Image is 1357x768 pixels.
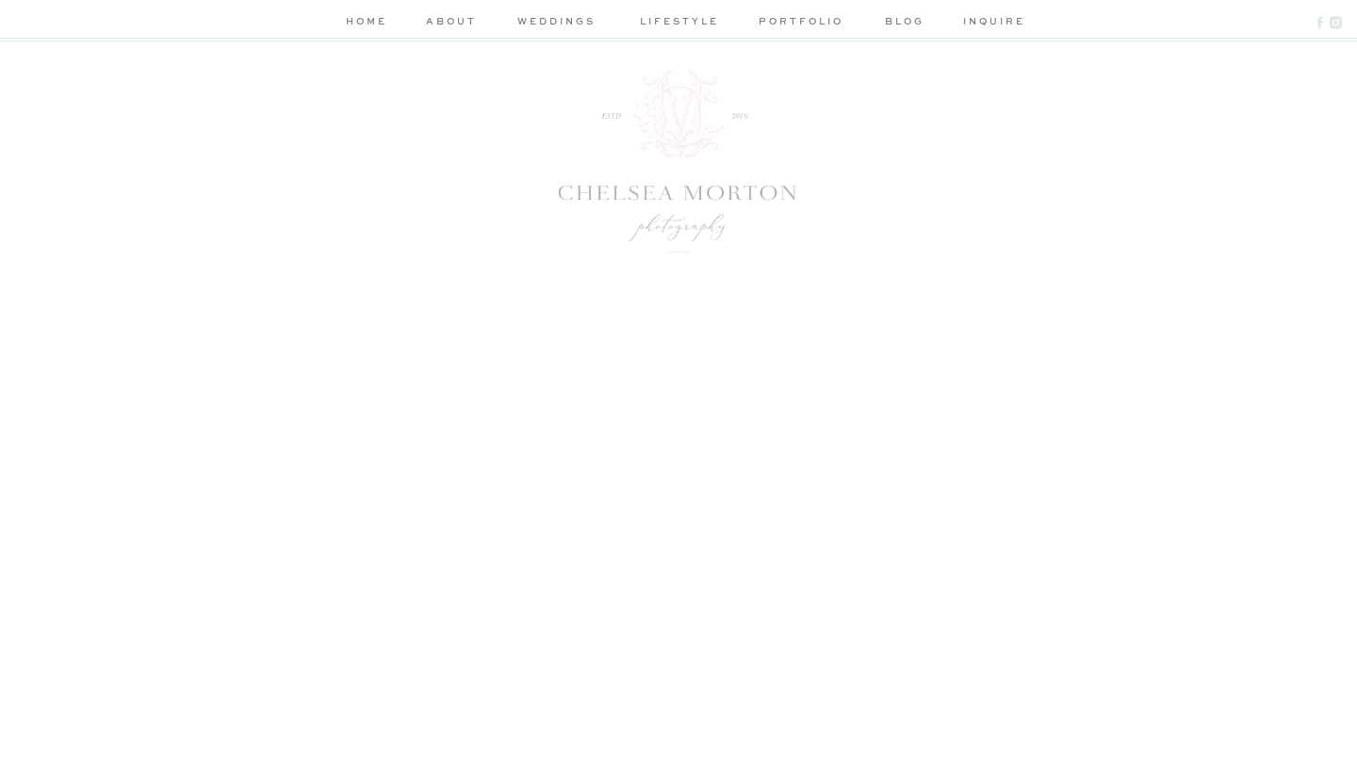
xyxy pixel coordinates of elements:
[877,13,931,33] a: blog
[756,13,845,33] a: portfolio
[341,13,391,33] a: home
[963,13,1017,33] a: inquire
[423,13,480,33] a: about
[512,13,601,33] a: weddings
[634,13,724,33] a: lifestyle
